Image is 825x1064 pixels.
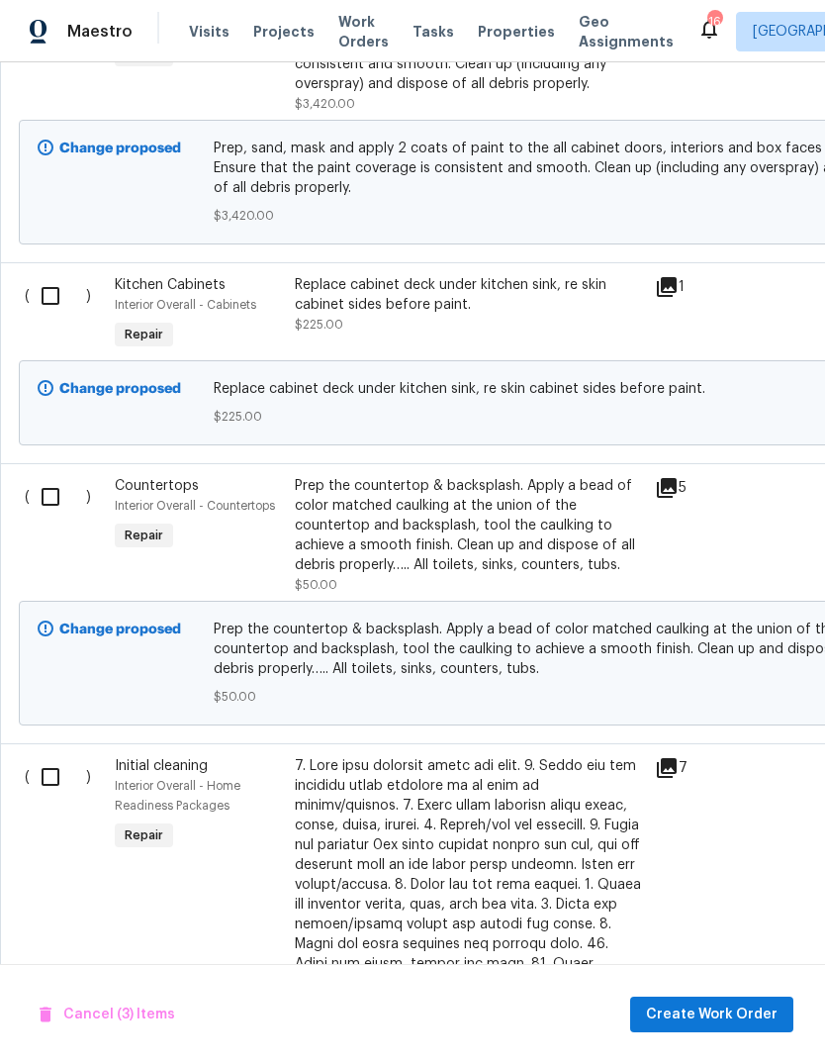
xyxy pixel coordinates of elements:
[115,299,256,311] span: Interior Overall - Cabinets
[478,22,555,42] span: Properties
[295,476,643,575] div: Prep the countertop & backsplash. Apply a bead of color matched caulking at the union of the coun...
[295,579,337,591] span: $50.00
[253,22,315,42] span: Projects
[295,275,643,315] div: Replace cabinet deck under kitchen sink, re skin cabinet sides before paint.
[579,12,674,51] span: Geo Assignments
[32,997,183,1033] button: Cancel (3) Items
[707,12,721,32] div: 16
[67,22,133,42] span: Maestro
[40,1003,175,1027] span: Cancel (3) Items
[646,1003,778,1027] span: Create Work Order
[655,476,733,500] div: 5
[189,22,229,42] span: Visits
[655,756,733,780] div: 7
[117,825,171,845] span: Repair
[59,382,181,396] b: Change proposed
[412,25,454,39] span: Tasks
[115,759,208,773] span: Initial cleaning
[115,780,240,812] span: Interior Overall - Home Readiness Packages
[19,470,109,601] div: ( )
[115,479,199,493] span: Countertops
[338,12,389,51] span: Work Orders
[19,269,109,360] div: ( )
[630,997,793,1033] button: Create Work Order
[115,278,226,292] span: Kitchen Cabinets
[59,623,181,636] b: Change proposed
[117,526,171,545] span: Repair
[117,325,171,344] span: Repair
[295,98,355,110] span: $3,420.00
[295,319,343,331] span: $225.00
[115,500,275,512] span: Interior Overall - Countertops
[655,275,733,299] div: 1
[59,142,181,155] b: Change proposed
